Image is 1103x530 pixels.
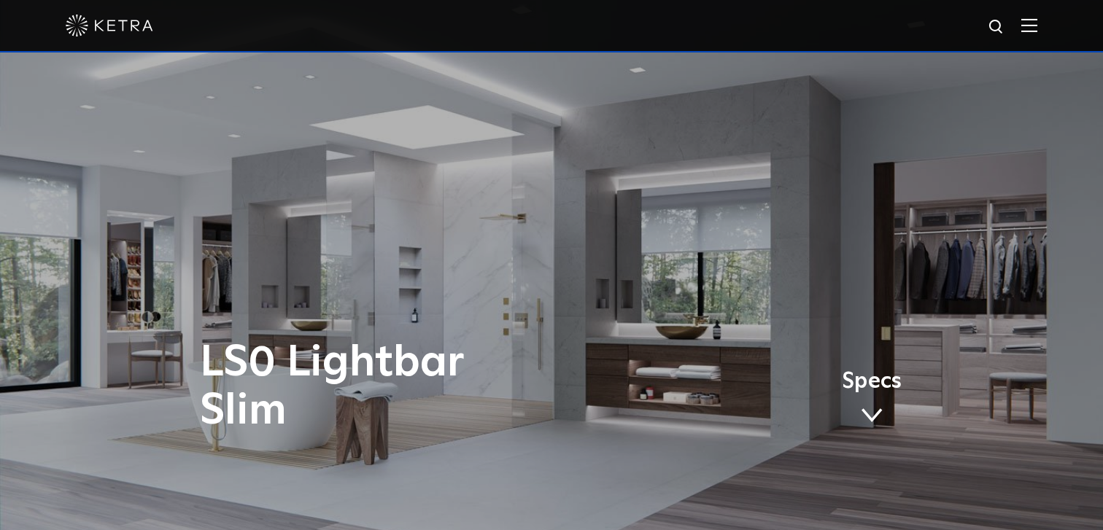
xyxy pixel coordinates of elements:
a: Specs [842,371,902,428]
span: Specs [842,371,902,392]
h1: LS0 Lightbar Slim [200,339,612,435]
img: Hamburger%20Nav.svg [1021,18,1037,32]
img: search icon [988,18,1006,36]
img: ketra-logo-2019-white [66,15,153,36]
